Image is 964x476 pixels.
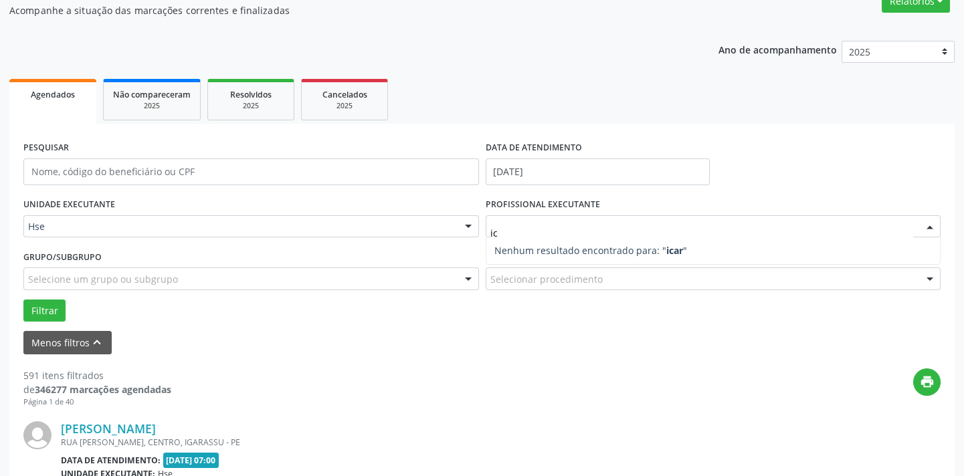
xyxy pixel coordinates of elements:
[486,158,710,185] input: Selecione um intervalo
[217,101,284,111] div: 2025
[28,220,452,233] span: Hse
[230,89,272,100] span: Resolvidos
[35,383,171,396] strong: 346277 marcações agendadas
[920,374,935,389] i: print
[113,101,191,111] div: 2025
[23,421,52,449] img: img
[90,335,104,350] i: keyboard_arrow_up
[23,247,102,267] label: Grupo/Subgrupo
[28,272,178,286] span: Selecione um grupo ou subgrupo
[913,368,941,396] button: print
[23,158,479,185] input: Nome, código do beneficiário ou CPF
[163,453,219,468] span: [DATE] 07:00
[9,3,671,17] p: Acompanhe a situação das marcações correntes e finalizadas
[311,101,378,111] div: 2025
[61,437,740,448] div: RUA [PERSON_NAME], CENTRO, IGARASSU - PE
[61,421,156,436] a: [PERSON_NAME]
[23,368,171,382] div: 591 itens filtrados
[31,89,75,100] span: Agendados
[666,244,683,257] strong: icar
[490,272,603,286] span: Selecionar procedimento
[718,41,837,57] p: Ano de acompanhamento
[23,331,112,354] button: Menos filtroskeyboard_arrow_up
[61,455,161,466] b: Data de atendimento:
[486,195,600,215] label: PROFISSIONAL EXECUTANTE
[23,300,66,322] button: Filtrar
[494,244,687,257] span: Nenhum resultado encontrado para: " "
[23,195,115,215] label: UNIDADE EXECUTANTE
[490,220,914,247] input: Selecione um profissional
[486,138,582,158] label: DATA DE ATENDIMENTO
[113,89,191,100] span: Não compareceram
[23,396,171,408] div: Página 1 de 40
[322,89,367,100] span: Cancelados
[23,382,171,396] div: de
[23,138,69,158] label: PESQUISAR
